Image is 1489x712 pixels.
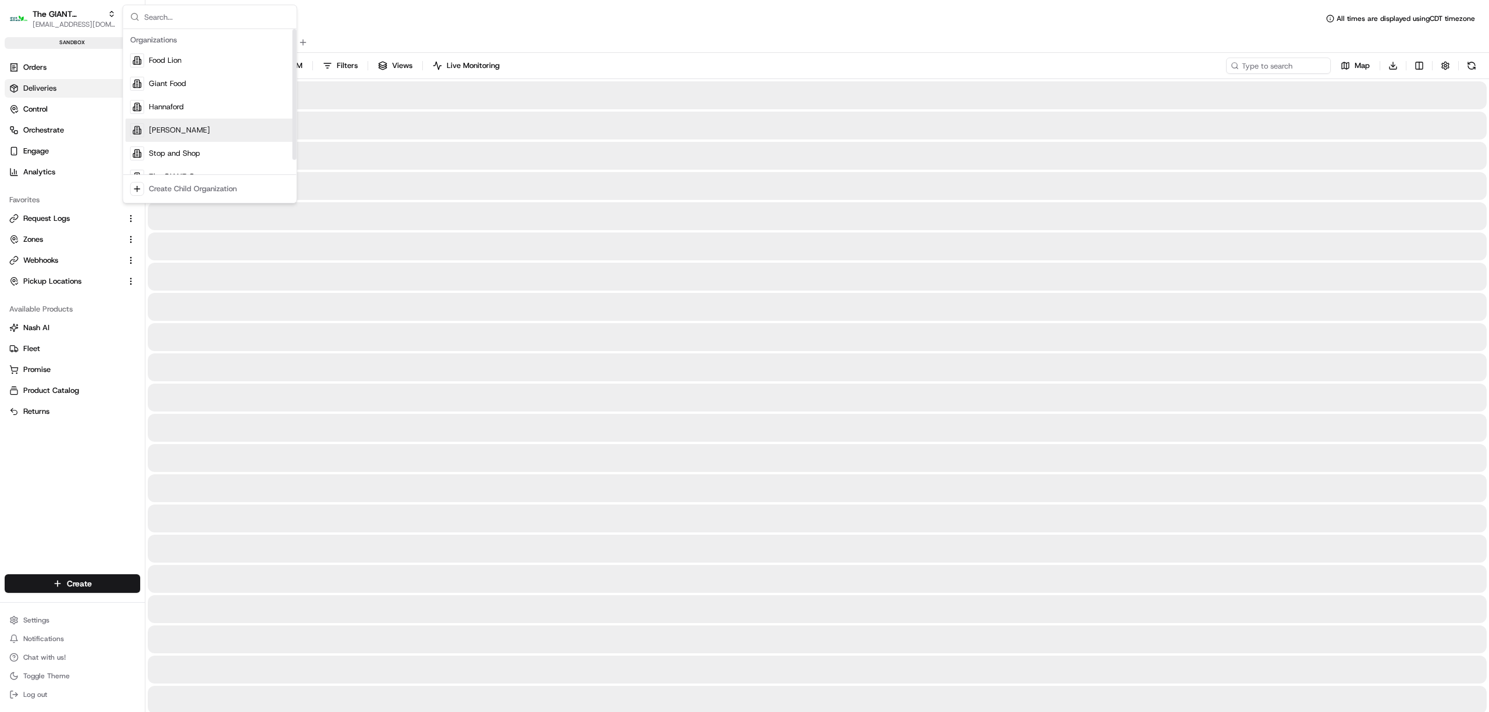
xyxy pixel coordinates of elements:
input: Type to search [1226,58,1331,74]
a: 💻API Documentation [94,164,191,185]
span: Giant Food [149,78,186,89]
span: Views [392,60,412,71]
span: Create [67,578,92,589]
span: [PERSON_NAME] [149,125,210,135]
span: Knowledge Base [23,169,89,181]
button: Engage [5,142,140,160]
a: Webhooks [9,255,122,266]
span: Analytics [23,167,55,177]
a: Orders [5,58,140,77]
span: Toggle Theme [23,671,70,681]
button: Start new chat [198,115,212,129]
p: Welcome 👋 [12,47,212,66]
div: Organizations [126,31,294,49]
span: Map [1355,60,1370,71]
span: Settings [23,616,49,625]
span: Food Lion [149,55,181,66]
input: Search... [144,5,290,28]
button: Toggle Theme [5,668,140,684]
button: Fleet [5,339,140,358]
img: The GIANT Company [9,9,28,28]
a: Promise [9,364,136,375]
button: Product Catalog [5,381,140,400]
span: Control [23,104,48,115]
a: Analytics [5,163,140,181]
span: Pickup Locations [23,276,81,287]
span: Log out [23,690,47,699]
div: sandbox [5,37,140,49]
a: Nash AI [9,323,136,333]
a: 📗Knowledge Base [7,164,94,185]
div: 📗 [12,170,21,180]
img: 1736555255976-a54dd68f-1ca7-489b-9aae-adbdc363a1c4 [12,112,33,133]
button: Webhooks [5,251,140,270]
span: Nash AI [23,323,49,333]
span: Chat with us! [23,653,66,662]
div: Create Child Organization [149,184,237,194]
span: Request Logs [23,213,70,224]
a: Request Logs [9,213,122,224]
button: Views [373,58,418,74]
a: Powered byPylon [82,197,141,206]
span: Orchestrate [23,125,64,135]
button: Notifications [5,631,140,647]
button: Nash AI [5,319,140,337]
button: Pickup Locations [5,272,140,291]
button: Live Monitoring [428,58,505,74]
span: Stop and Shop [149,148,200,159]
span: API Documentation [110,169,187,181]
span: Fleet [23,344,40,354]
button: The GIANT Company [33,8,103,20]
button: [EMAIL_ADDRESS][DOMAIN_NAME] [33,20,116,29]
img: Nash [12,12,35,35]
div: 💻 [98,170,108,180]
button: Chat with us! [5,649,140,666]
a: Pickup Locations [9,276,122,287]
span: Orders [23,62,47,73]
button: The GIANT CompanyThe GIANT Company[EMAIL_ADDRESS][DOMAIN_NAME] [5,5,120,33]
button: Returns [5,402,140,421]
span: Zones [23,234,43,245]
span: The GIANT Company [149,171,222,182]
a: Fleet [9,344,136,354]
button: Filters [318,58,363,74]
button: Refresh [1463,58,1480,74]
span: Product Catalog [23,385,79,396]
button: Log out [5,686,140,703]
span: Deliveries [23,83,56,94]
button: Control [5,100,140,119]
button: Settings [5,612,140,628]
span: All times are displayed using CDT timezone [1337,14,1475,23]
span: Engage [23,146,49,156]
a: Returns [9,406,136,417]
div: Favorites [5,191,140,209]
div: Suggestions [123,29,297,203]
span: Pylon [116,198,141,206]
a: Zones [9,234,122,245]
span: Live Monitoring [447,60,500,71]
button: Map [1335,58,1375,74]
span: Promise [23,364,51,375]
button: Promise [5,360,140,379]
span: Hannaford [149,102,184,112]
a: Product Catalog [9,385,136,396]
div: We're available if you need us! [40,123,147,133]
button: Request Logs [5,209,140,228]
button: Zones [5,230,140,249]
a: Deliveries [5,79,140,98]
input: Got a question? Start typing here... [30,76,209,88]
button: Orchestrate [5,121,140,139]
span: Filters [337,60,358,71]
span: Notifications [23,634,64,643]
div: Available Products [5,300,140,319]
div: Start new chat [40,112,191,123]
button: Create [5,574,140,593]
span: Returns [23,406,49,417]
span: Webhooks [23,255,58,266]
